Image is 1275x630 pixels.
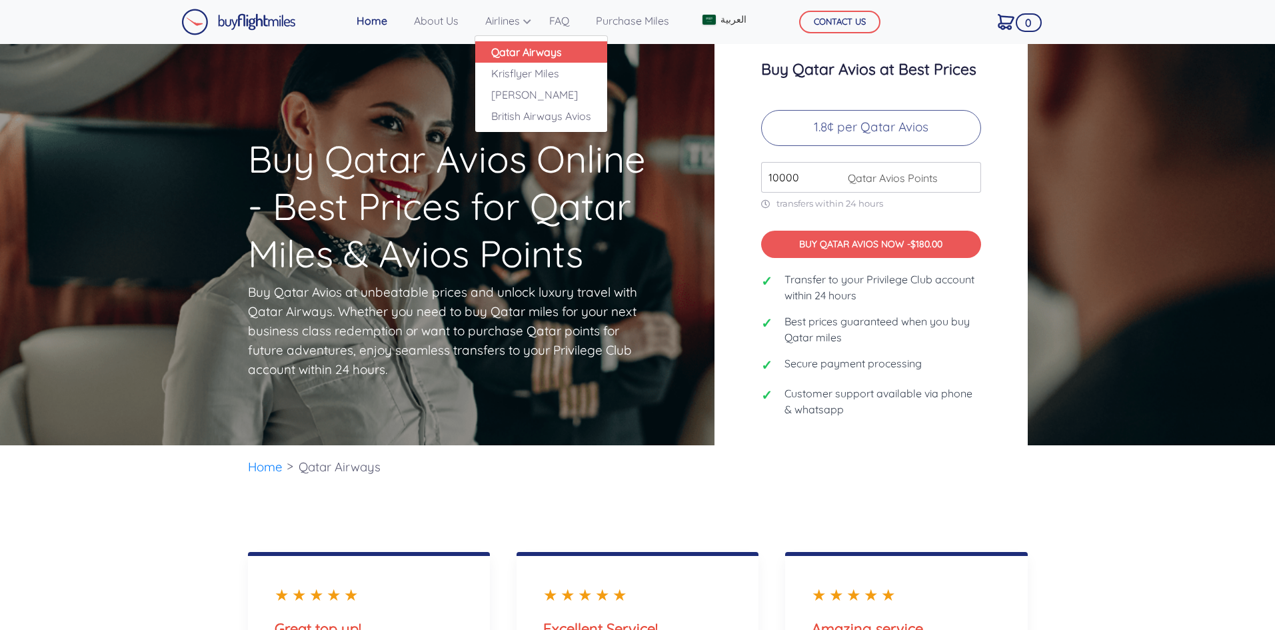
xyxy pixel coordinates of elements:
[720,13,746,27] span: العربية
[181,9,296,35] img: Buy Flight Miles Logo
[761,385,774,405] span: ✓
[702,15,716,25] img: Arabic
[1016,13,1042,32] span: 0
[248,283,641,379] p: Buy Qatar Avios at unbeatable prices and unlock luxury travel with Qatar Airways. Whether you nee...
[761,271,774,291] span: ✓
[910,238,942,250] span: $180.00
[544,7,575,34] a: FAQ
[992,7,1020,35] a: 0
[784,385,981,417] span: Customer support available via phone & whatsapp
[248,459,283,475] a: Home
[761,313,774,333] span: ✓
[275,583,463,607] div: ★★★★★
[812,583,1000,607] div: ★★★★★
[784,271,981,303] span: Transfer to your Privilege Club account within 24 hours
[761,355,774,375] span: ✓
[761,110,981,146] p: 1.8¢ per Qatar Avios
[351,7,393,34] a: Home
[799,11,880,33] button: CONTACT US
[841,170,938,186] span: Qatar Avios Points
[480,7,528,34] a: Airlines
[591,7,674,34] a: Purchase Miles
[475,84,607,105] a: [PERSON_NAME]
[761,231,981,258] button: BUY QATAR AVIOS NOW -$180.00
[697,7,750,32] a: العربية
[761,61,981,78] h3: Buy Qatar Avios at Best Prices
[475,63,607,84] a: Krisflyer Miles
[475,105,607,127] a: British Airways Avios
[998,14,1014,30] img: Cart
[292,445,387,489] li: Qatar Airways
[475,35,608,133] div: Airlines
[543,583,732,607] div: ★★★★★
[181,5,296,39] a: Buy Flight Miles Logo
[761,198,981,209] p: transfers within 24 hours
[784,313,981,345] span: Best prices guaranteed when you buy Qatar miles
[784,355,922,371] span: Secure payment processing
[475,41,607,63] a: Qatar Airways
[409,7,464,34] a: About Us
[248,59,662,277] h1: Buy Qatar Avios Online - Best Prices for Qatar Miles & Avios Points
